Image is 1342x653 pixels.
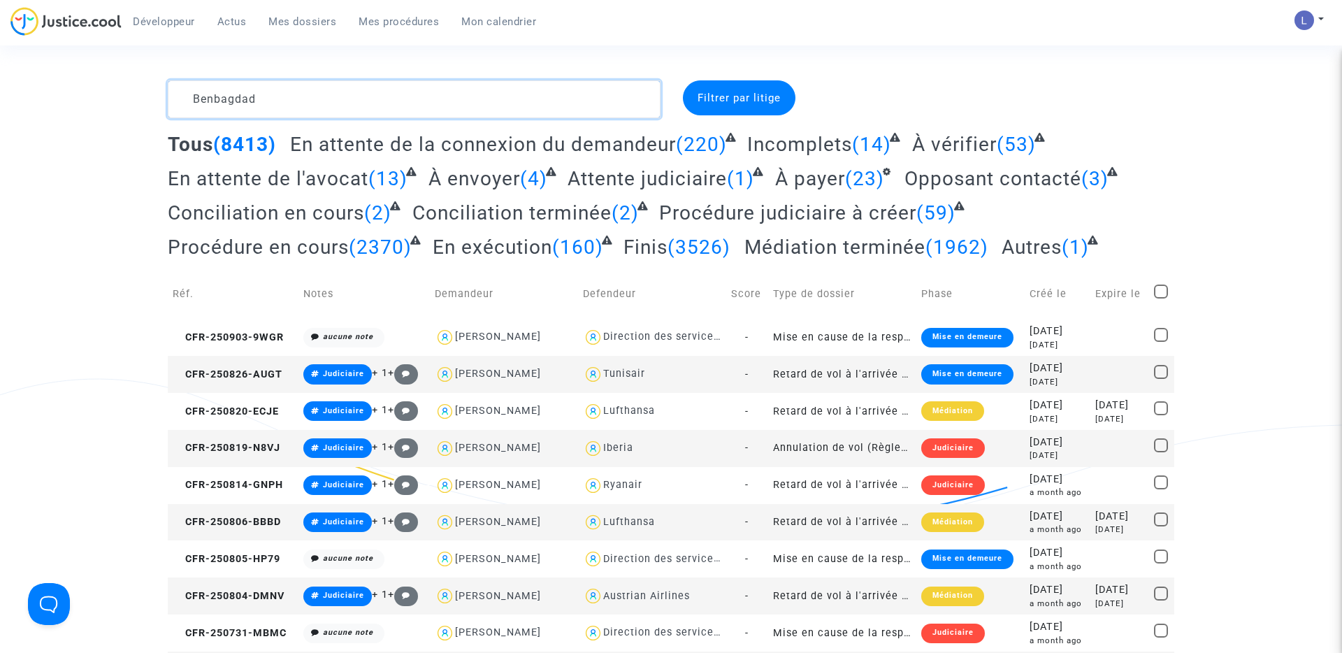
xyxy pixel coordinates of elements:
[583,364,603,385] img: icon-user.svg
[1095,582,1144,598] div: [DATE]
[173,627,287,639] span: CFR-250731-MBMC
[768,430,916,467] td: Annulation de vol (Règlement CE n°261/2004)
[412,201,612,224] span: Conciliation terminée
[1030,435,1085,450] div: [DATE]
[388,404,418,416] span: +
[435,623,455,643] img: icon-user.svg
[388,478,418,490] span: +
[603,368,645,380] div: Tunisair
[583,401,603,422] img: icon-user.svg
[461,15,536,28] span: Mon calendrier
[1030,635,1085,647] div: a month ago
[552,236,603,259] span: (160)
[916,201,955,224] span: (59)
[435,401,455,422] img: icon-user.svg
[916,269,1025,319] td: Phase
[206,11,258,32] a: Actus
[904,167,1081,190] span: Opposant contacté
[1294,10,1314,30] img: AATXAJzI13CaqkJmx-MOQUbNyDE09GJ9dorwRvFSQZdH=s96-c
[372,441,388,453] span: + 1
[768,577,916,615] td: Retard de vol à l'arrivée (Règlement CE n°261/2004)
[372,478,388,490] span: + 1
[659,201,916,224] span: Procédure judiciaire à créer
[768,467,916,504] td: Retard de vol à l'arrivée (Règlement CE n°261/2004)
[603,590,690,602] div: Austrian Airlines
[173,553,280,565] span: CFR-250805-HP79
[372,367,388,379] span: + 1
[768,393,916,430] td: Retard de vol à l'arrivée (Règlement CE n°261/2004)
[217,15,247,28] span: Actus
[1081,167,1109,190] span: (3)
[173,331,284,343] span: CFR-250903-9WGR
[435,549,455,569] img: icon-user.svg
[1090,269,1149,319] td: Expire le
[768,615,916,652] td: Mise en cause de la responsabilité de l'Etat pour lenteur excessive de la Justice (sans requête)
[359,15,439,28] span: Mes procédures
[668,236,730,259] span: (3526)
[623,236,668,259] span: Finis
[745,553,749,565] span: -
[1030,619,1085,635] div: [DATE]
[435,586,455,606] img: icon-user.svg
[1030,398,1085,413] div: [DATE]
[583,512,603,533] img: icon-user.svg
[455,516,541,528] div: [PERSON_NAME]
[1030,545,1085,561] div: [DATE]
[1095,598,1144,610] div: [DATE]
[372,589,388,601] span: + 1
[435,438,455,459] img: icon-user.svg
[726,269,768,319] td: Score
[845,167,884,190] span: (23)
[745,590,749,602] span: -
[768,504,916,541] td: Retard de vol à l'arrivée (Règlement CE n°261/2004)
[921,438,985,458] div: Judiciaire
[603,331,991,343] div: Direction des services judiciaires du Ministère de la Justice - Bureau FIP4
[745,368,749,380] span: -
[455,368,541,380] div: [PERSON_NAME]
[583,549,603,569] img: icon-user.svg
[10,7,122,36] img: jc-logo.svg
[1002,236,1062,259] span: Autres
[323,591,364,600] span: Judiciaire
[612,201,639,224] span: (2)
[388,441,418,453] span: +
[364,201,391,224] span: (2)
[603,553,991,565] div: Direction des services judiciaires du Ministère de la Justice - Bureau FIP4
[388,367,418,379] span: +
[583,475,603,496] img: icon-user.svg
[257,11,347,32] a: Mes dossiers
[168,236,349,259] span: Procédure en cours
[1030,472,1085,487] div: [DATE]
[388,515,418,527] span: +
[435,364,455,385] img: icon-user.svg
[1030,413,1085,425] div: [DATE]
[122,11,206,32] a: Développeur
[727,167,754,190] span: (1)
[213,133,276,156] span: (8413)
[921,587,984,606] div: Médiation
[323,332,373,341] i: aucune note
[921,624,985,643] div: Judiciaire
[323,443,364,452] span: Judiciaire
[388,589,418,601] span: +
[455,331,541,343] div: [PERSON_NAME]
[745,627,749,639] span: -
[430,269,578,319] td: Demandeur
[168,133,213,156] span: Tous
[455,590,541,602] div: [PERSON_NAME]
[323,517,364,526] span: Judiciaire
[435,475,455,496] img: icon-user.svg
[1095,413,1144,425] div: [DATE]
[28,583,70,625] iframe: Help Scout Beacon - Open
[1030,582,1085,598] div: [DATE]
[921,401,984,421] div: Médiation
[435,327,455,347] img: icon-user.svg
[268,15,336,28] span: Mes dossiers
[921,475,985,495] div: Judiciaire
[1030,561,1085,573] div: a month ago
[676,133,727,156] span: (220)
[603,442,633,454] div: Iberia
[852,133,891,156] span: (14)
[372,404,388,416] span: + 1
[133,15,195,28] span: Développeur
